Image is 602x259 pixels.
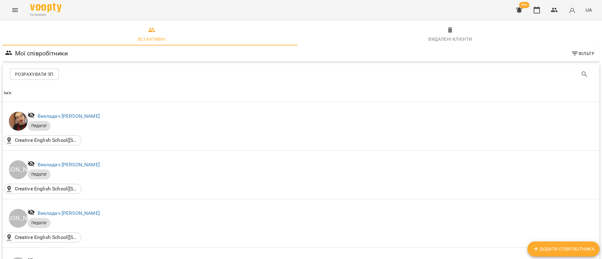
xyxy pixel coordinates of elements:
div: [PERSON_NAME] [9,160,28,179]
span: Додати співробітника [532,245,594,253]
span: UA [585,7,592,13]
span: Розрахувати ЗП [15,70,54,78]
p: Creative English School([STREET_ADDRESS][PERSON_NAME] [15,137,77,144]
div: [PERSON_NAME] [9,209,28,228]
span: 99+ [519,2,530,8]
img: Вероніка Гордієнко [9,112,28,131]
div: Видалені клієнти [428,35,472,43]
span: Ім'я [4,89,598,97]
img: avatar_s.png [568,6,577,14]
p: Creative English School([STREET_ADDRESS][PERSON_NAME] [15,185,77,193]
button: Фільтр [568,48,597,59]
div: Creative English School(проспект Маршала Жукова, 3, Харків, Харківська область, Україна) [4,135,82,145]
a: Викладач:[PERSON_NAME] [38,162,100,168]
button: Search [577,67,592,82]
p: Creative English School([STREET_ADDRESS][PERSON_NAME] [15,234,77,241]
button: Додати співробітника [527,241,599,256]
button: Розрахувати ЗП [10,69,59,80]
button: Menu [8,3,23,18]
a: Викладач:[PERSON_NAME] [38,113,100,119]
h6: Мої співробітники [15,49,68,58]
span: Педагог [28,123,50,129]
span: Фільтр [571,50,594,57]
div: Creative English School(проспект Маршала Жукова, 3, Харків, Харківська область, Україна) [4,232,82,242]
a: Викладач:[PERSON_NAME] [38,210,100,216]
div: Sort [4,89,12,97]
div: Всі активні [138,35,166,43]
span: Педагог [28,220,50,226]
span: For Business [30,13,61,17]
div: Ім'я [4,89,12,97]
div: Table Toolbar [3,64,599,84]
button: UA [583,4,594,16]
img: Voopty Logo [30,3,61,12]
span: Педагог [28,172,50,177]
div: Creative English School(проспект Маршала Жукова, 3, Харків, Харківська область, Україна) [4,184,82,194]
